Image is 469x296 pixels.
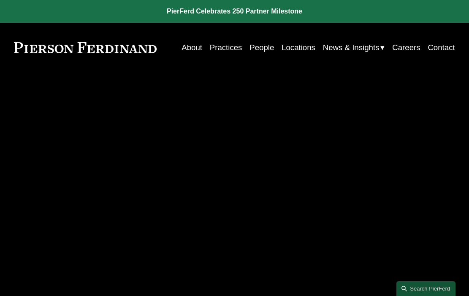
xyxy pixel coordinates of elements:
a: Locations [282,40,315,55]
a: Practices [210,40,242,55]
span: News & Insights [323,40,380,55]
a: folder dropdown [323,40,385,55]
a: People [249,40,274,55]
a: Search this site [396,281,455,296]
a: About [182,40,202,55]
a: Contact [428,40,455,55]
a: Careers [392,40,420,55]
